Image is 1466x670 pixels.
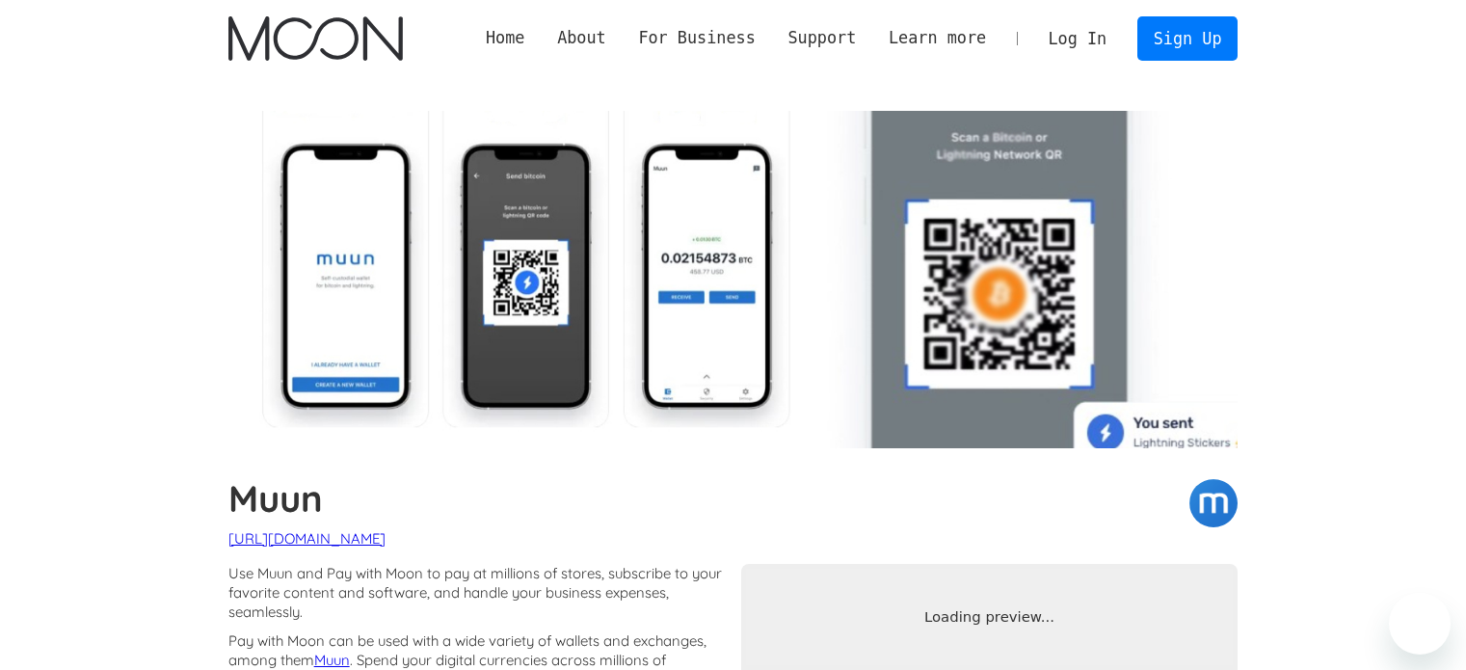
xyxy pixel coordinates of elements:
div: Support [787,26,856,50]
img: Moon Logo [228,16,403,61]
a: Muun [314,651,350,669]
p: Use Muun and Pay with Moon to pay at millions of stores, subscribe to your favorite content and s... [228,564,726,622]
div: Support [772,26,872,50]
div: About [557,26,606,50]
div: For Business [623,26,772,50]
a: home [228,16,403,61]
div: For Business [638,26,755,50]
div: Learn more [872,26,1002,50]
a: Sign Up [1137,16,1238,60]
div: Learn more [889,26,986,50]
a: [URL][DOMAIN_NAME] [228,529,386,548]
a: Home [469,26,541,50]
div: Loading preview... [765,588,1214,646]
h1: Muun [228,477,726,520]
a: Log In [1032,17,1123,60]
div: About [541,26,622,50]
iframe: Button to launch messaging window [1389,593,1451,655]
